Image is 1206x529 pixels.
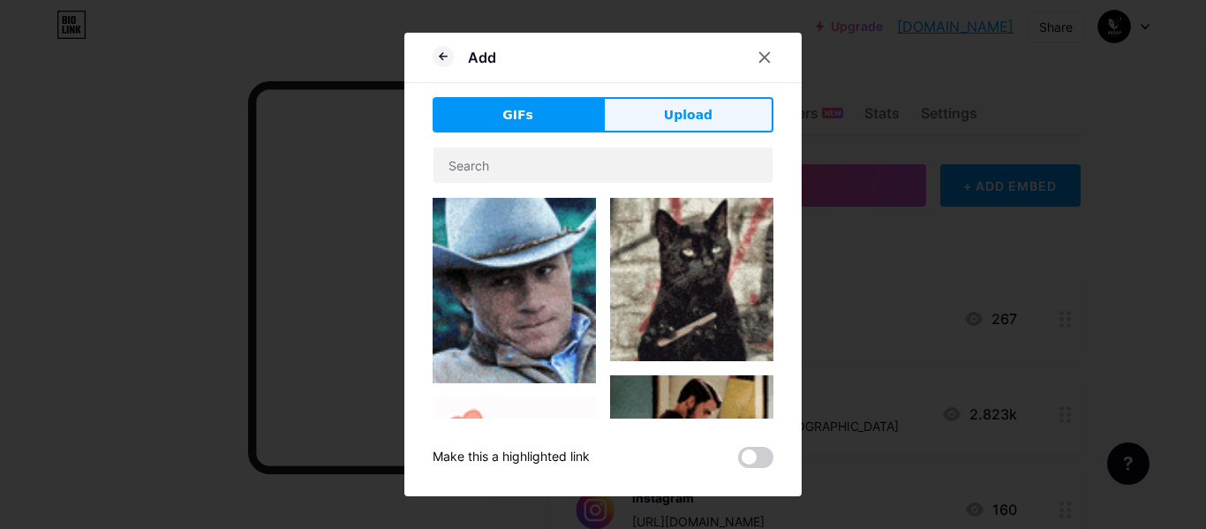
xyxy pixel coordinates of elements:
[468,47,496,68] div: Add
[664,106,712,125] span: Upload
[433,198,596,383] img: Gihpy
[433,97,603,132] button: GIFs
[610,375,773,480] img: Gihpy
[433,447,590,468] div: Make this a highlighted link
[603,97,773,132] button: Upload
[610,198,773,361] img: Gihpy
[502,106,533,125] span: GIFs
[433,147,773,183] input: Search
